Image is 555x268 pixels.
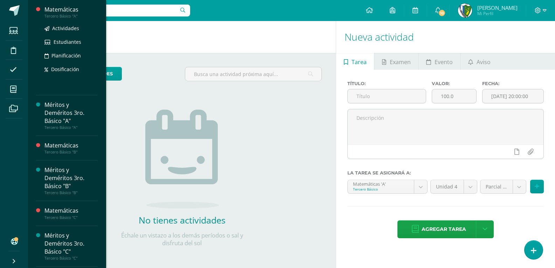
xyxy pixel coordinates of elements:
[44,150,98,154] div: Tercero Básico "B"
[44,207,98,220] a: MatemáticasTercero Básico "C"
[44,256,98,261] div: Tercero Básico "C"
[438,9,446,17] span: 10
[348,89,425,103] input: Título
[436,180,458,193] span: Unidad 4
[44,101,98,130] a: Méritos y Deméritos 3ro. Básico "A"Tercero Básico "A"
[44,232,98,261] a: Méritos y Deméritos 3ro. Básico "C"Tercero Básico "C"
[480,180,526,193] a: Parcial (10.0%)
[44,6,98,14] div: Matemáticas
[353,180,409,187] div: Matemáticas 'A'
[336,53,374,70] a: Tarea
[44,6,98,19] a: MatemáticasTercero Básico "A"
[431,180,477,193] a: Unidad 4
[112,232,252,247] p: Échale un vistazo a los demás períodos o sal y disfruta del sol
[44,142,98,150] div: Matemáticas
[44,190,98,195] div: Tercero Básico "B"
[54,39,81,45] span: Estudiantes
[44,51,98,60] a: Planificación
[44,14,98,19] div: Tercero Básico "A"
[477,4,518,11] span: [PERSON_NAME]
[486,180,507,193] span: Parcial (10.0%)
[44,38,98,46] a: Estudiantes
[461,53,498,70] a: Aviso
[44,142,98,154] a: MatemáticasTercero Básico "B"
[348,180,427,193] a: Matemáticas 'A'Tercero Básico
[435,54,453,70] span: Evento
[44,215,98,220] div: Tercero Básico "C"
[353,187,409,192] div: Tercero Básico
[422,221,466,238] span: Agregar tarea
[345,21,547,53] h1: Nueva actividad
[374,53,418,70] a: Examen
[432,81,477,86] label: Valor:
[482,81,544,86] label: Fecha:
[33,5,190,16] input: Busca un usuario...
[44,166,98,190] div: Méritos y Deméritos 3ro. Básico "B"
[347,170,544,176] label: La tarea se asignará a:
[145,110,219,208] img: no_activities.png
[51,52,81,59] span: Planificación
[347,81,426,86] label: Título:
[44,101,98,125] div: Méritos y Deméritos 3ro. Básico "A"
[112,214,252,226] h2: No tienes actividades
[51,66,79,73] span: Dosificación
[185,67,322,81] input: Busca una actividad próxima aquí...
[419,53,460,70] a: Evento
[44,125,98,130] div: Tercero Básico "A"
[36,21,327,53] h1: Actividades
[458,4,472,18] img: 09cda7a8f8a612387b01df24d4d5f603.png
[52,25,79,32] span: Actividades
[432,89,476,103] input: Puntos máximos
[44,65,98,73] a: Dosificación
[477,11,518,16] span: Mi Perfil
[483,89,543,103] input: Fecha de entrega
[44,207,98,215] div: Matemáticas
[44,24,98,32] a: Actividades
[44,166,98,195] a: Méritos y Deméritos 3ro. Básico "B"Tercero Básico "B"
[352,54,367,70] span: Tarea
[477,54,491,70] span: Aviso
[44,232,98,256] div: Méritos y Deméritos 3ro. Básico "C"
[390,54,411,70] span: Examen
